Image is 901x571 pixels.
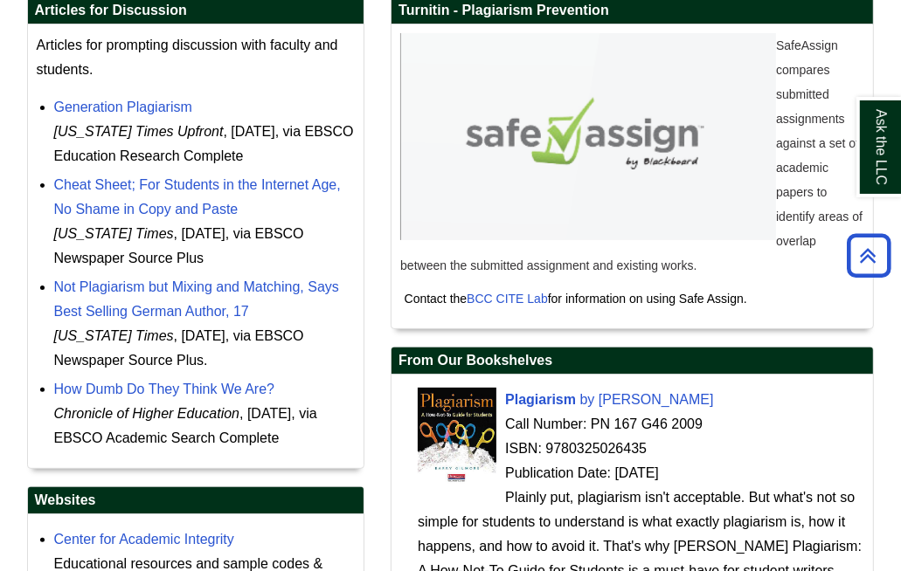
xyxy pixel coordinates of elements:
a: Not Plagiarism but Mixing and Matching, Says Best Selling German Author, 17 [54,279,339,319]
span: by [580,392,595,407]
span: SafeAssign compares submitted assignments against a set of academic papers to identify areas of o... [400,38,863,272]
i: [US_STATE] Times Upfront [54,124,224,139]
a: Generation Plagiarism [54,100,192,114]
div: , [DATE], via EBSCO Newspaper Source Plus. [54,324,356,373]
i: Chronicle of Higher Education [54,406,240,421]
a: Cheat Sheet; For Students in the Internet Age, No Shame in Copy and Paste [54,177,341,217]
h2: Websites [28,487,364,514]
img: Safe Assign [400,33,776,240]
p: Articles for prompting discussion with faculty and students. [37,33,356,82]
span: Contact the for information on using Safe Assign. [405,292,747,306]
div: Call Number: PN 167 G46 2009 [418,412,864,437]
a: BCC CITE Lab [467,292,548,306]
div: , [DATE], via EBSCO Academic Search Complete [54,402,356,451]
span: Plagiarism [505,392,576,407]
h2: From Our Bookshelves [392,347,873,375]
div: , [DATE], via EBSCO Education Research Complete [54,120,356,169]
div: Publication Date: [DATE] [418,461,864,485]
a: Plagiarism by [PERSON_NAME] [505,392,713,407]
i: [US_STATE] Times [54,226,174,241]
div: , [DATE], via EBSCO Newspaper Source Plus [54,222,356,271]
i: [US_STATE] Times [54,328,174,343]
a: Center for Academic Integrity [54,532,234,547]
a: Back to Top [841,244,897,267]
div: ISBN: 9780325026435 [418,437,864,461]
a: How Dumb Do They Think We Are? [54,382,275,396]
span: [PERSON_NAME] [599,392,714,407]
